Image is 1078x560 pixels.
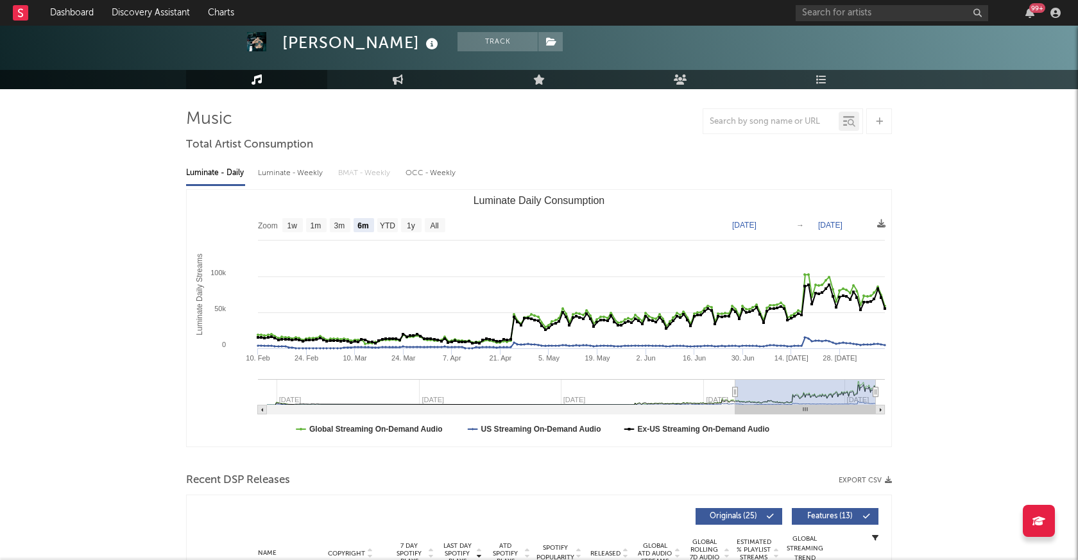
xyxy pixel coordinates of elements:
text: 10. Mar [343,354,367,362]
text: 6m [357,221,368,230]
text: 100k [210,269,226,276]
text: 10. Feb [246,354,269,362]
text: 30. Jun [732,354,755,362]
text: All [430,221,438,230]
text: Zoom [258,221,278,230]
text: 1m [311,221,321,230]
text: 16. Jun [683,354,706,362]
text: US Streaming On-Demand Audio [481,425,601,434]
text: 28. [DATE] [823,354,857,362]
div: 99 + [1029,3,1045,13]
span: Features ( 13 ) [800,513,859,520]
button: Features(13) [792,508,878,525]
text: [DATE] [818,221,843,230]
text: 0 [222,341,226,348]
div: [PERSON_NAME] [282,32,441,53]
text: Ex-US Streaming On-Demand Audio [638,425,770,434]
text: 7. Apr [443,354,461,362]
text: 14. [DATE] [774,354,809,362]
div: Luminate - Daily [186,162,245,184]
span: Copyright [328,550,365,557]
text: → [796,221,804,230]
span: Originals ( 25 ) [704,513,763,520]
button: Originals(25) [696,508,782,525]
text: 24. Mar [391,354,416,362]
text: [DATE] [732,221,757,230]
text: 19. May [585,354,610,362]
input: Search by song name or URL [703,117,839,127]
div: OCC - Weekly [406,162,457,184]
text: YTD [380,221,395,230]
text: 2. Jun [637,354,656,362]
input: Search for artists [796,5,988,21]
text: 3m [334,221,345,230]
button: Export CSV [839,477,892,484]
span: Recent DSP Releases [186,473,290,488]
text: 21. Apr [489,354,511,362]
text: 50k [214,305,226,312]
div: Name [225,548,309,558]
text: Luminate Daily Streams [195,253,204,335]
span: Total Artist Consumption [186,137,313,153]
button: 99+ [1025,8,1034,18]
text: 5. May [538,354,560,362]
text: 1w [287,221,298,230]
span: Released [590,550,620,557]
svg: Luminate Daily Consumption [187,190,891,446]
text: Global Streaming On-Demand Audio [309,425,443,434]
text: Luminate Daily Consumption [474,195,605,206]
button: Track [458,32,538,51]
div: Luminate - Weekly [258,162,325,184]
text: 24. Feb [295,354,318,362]
text: 1y [407,221,415,230]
